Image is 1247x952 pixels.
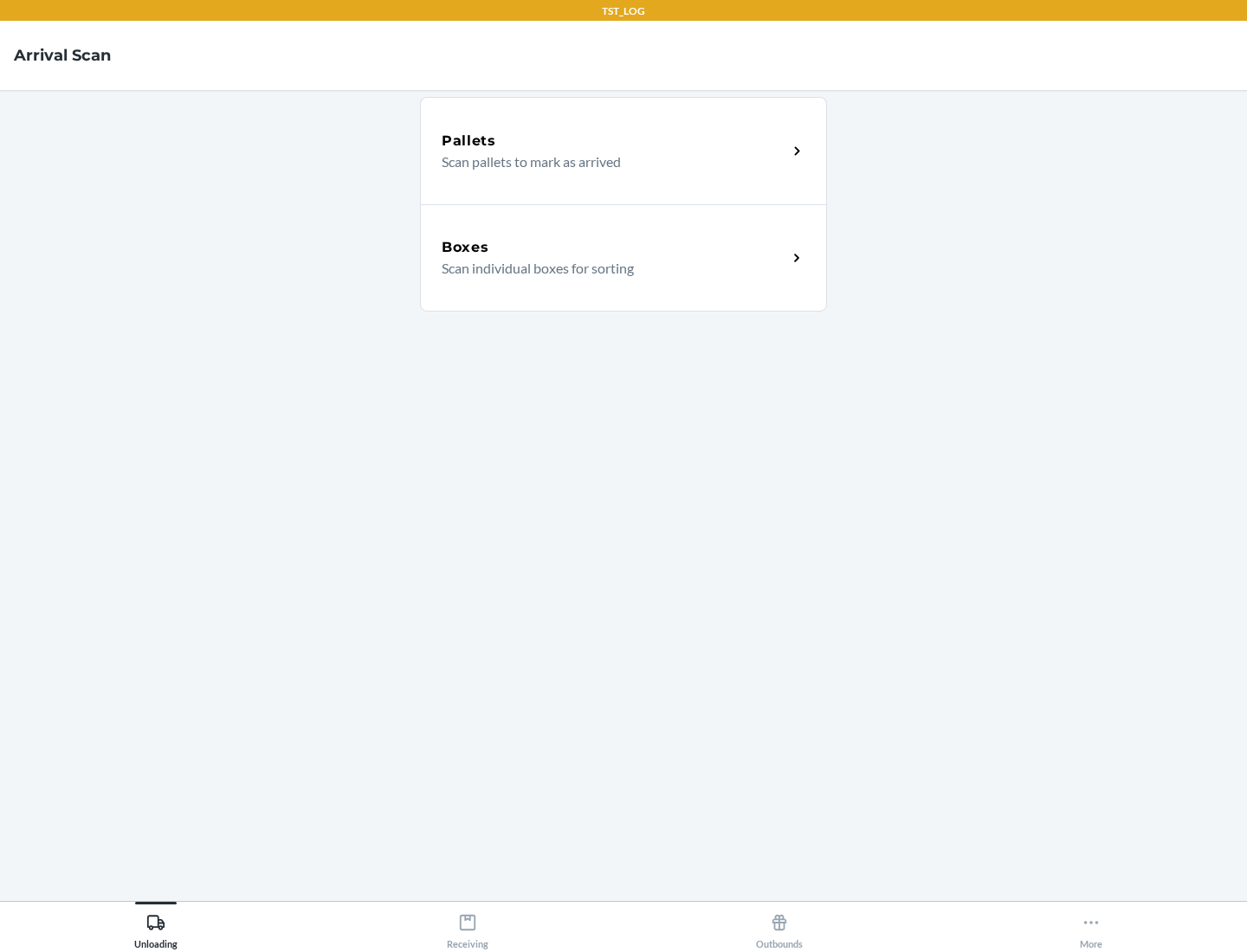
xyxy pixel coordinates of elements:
h5: Pallets [442,131,496,151]
div: Outbounds [756,906,803,949]
p: TST_LOG [602,3,645,19]
button: More [935,902,1247,949]
div: Unloading [134,906,178,949]
div: Receiving [447,906,488,949]
a: PalletsScan pallets to mark as arrived [420,97,827,204]
a: BoxesScan individual boxes for sorting [420,204,827,312]
p: Scan pallets to mark as arrived [442,151,773,172]
h5: Boxes [442,237,489,258]
p: Scan individual boxes for sorting [442,258,773,279]
h4: Arrival Scan [14,44,111,67]
button: Receiving [312,902,623,949]
div: More [1080,906,1102,949]
button: Outbounds [623,902,935,949]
